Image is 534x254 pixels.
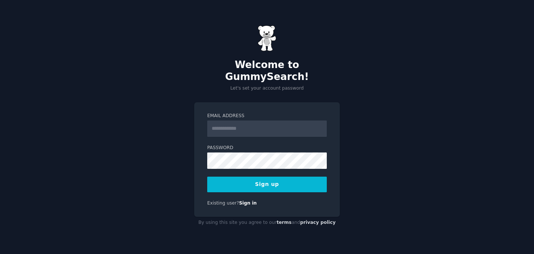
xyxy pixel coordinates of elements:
div: By using this site you agree to our and [194,217,340,229]
label: Password [207,145,327,151]
h2: Welcome to GummySearch! [194,59,340,83]
button: Sign up [207,177,327,192]
span: Existing user? [207,200,239,206]
p: Let's set your account password [194,85,340,92]
img: Gummy Bear [258,25,276,51]
a: terms [277,220,292,225]
a: privacy policy [300,220,336,225]
label: Email Address [207,113,327,119]
a: Sign in [239,200,257,206]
